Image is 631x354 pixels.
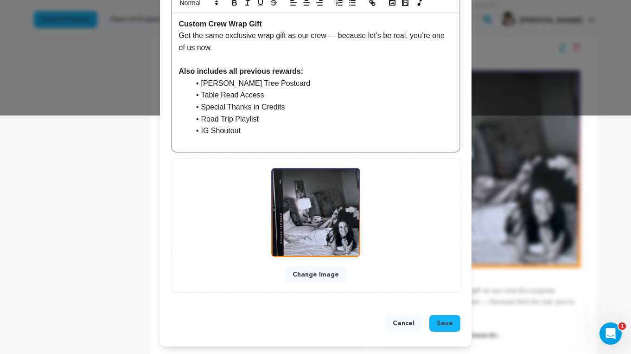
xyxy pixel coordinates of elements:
button: Cancel [385,315,422,332]
button: Save [429,315,460,332]
span: 1 [618,322,626,330]
iframe: Intercom live chat [599,322,622,345]
li: IG Shoutout [190,125,453,137]
li: Special Thanks in Credits [190,101,453,113]
strong: Also includes all previous rewards: [179,67,304,75]
span: Save [437,319,453,328]
li: Table Read Access [190,89,453,101]
span: Get the same exclusive wrap gift as our crew — because let’s be real, you’re one of us now. [179,32,447,51]
li: Road Trip Playlist [190,113,453,125]
span: [PERSON_NAME] Tree Postcard [201,79,310,87]
button: Change Image [285,266,346,283]
strong: Custom Crew Wrap Gift [179,20,262,28]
